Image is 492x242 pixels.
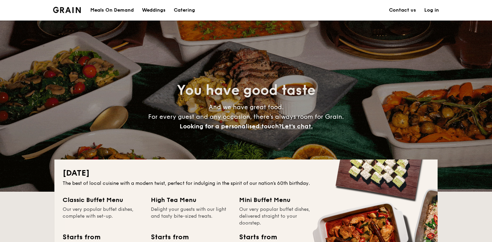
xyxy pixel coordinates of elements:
[180,123,282,130] span: Looking for a personalised touch?
[53,7,81,13] a: Logotype
[239,195,319,205] div: Mini Buffet Menu
[177,82,315,99] span: You have good taste
[151,195,231,205] div: High Tea Menu
[151,206,231,227] div: Delight your guests with our light and tasty bite-sized treats.
[239,206,319,227] div: Our very popular buffet dishes, delivered straight to your doorstep.
[63,180,429,187] div: The best of local cuisine with a modern twist, perfect for indulging in the spirit of our nation’...
[282,123,313,130] span: Let's chat.
[148,103,344,130] span: And we have great food. For every guest and any occasion, there’s always room for Grain.
[53,7,81,13] img: Grain
[63,206,143,227] div: Our very popular buffet dishes, complete with set-up.
[63,195,143,205] div: Classic Buffet Menu
[63,168,429,179] h2: [DATE]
